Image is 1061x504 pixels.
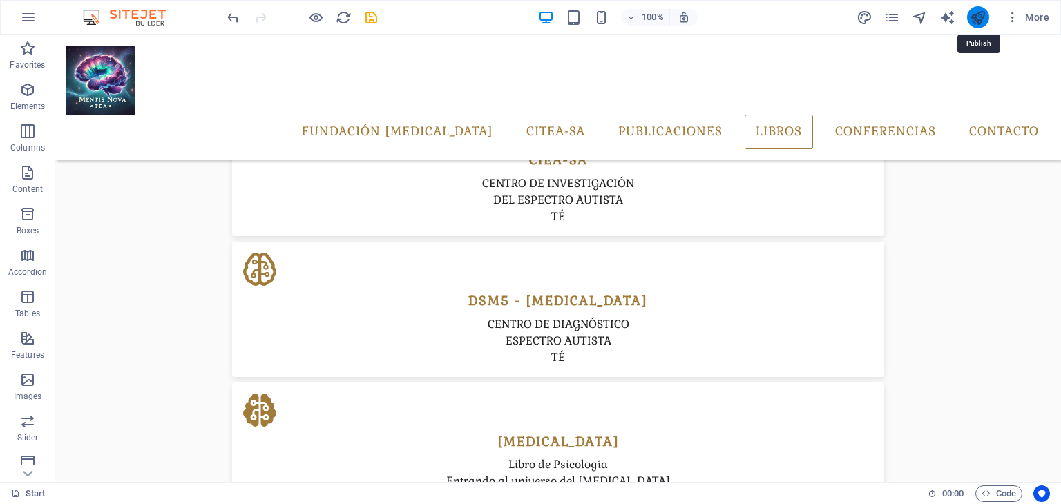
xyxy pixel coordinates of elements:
[642,9,664,26] h6: 100%
[363,10,379,26] i: Save (Ctrl+S)
[912,10,928,26] i: Navigator
[17,432,39,443] p: Slider
[928,485,964,502] h6: Session time
[79,9,183,26] img: Editor Logo
[912,9,928,26] button: navigator
[17,225,39,236] p: Boxes
[857,10,872,26] i: Design (Ctrl+Alt+Y)
[15,308,40,319] p: Tables
[335,9,352,26] button: reload
[967,6,989,28] button: publish
[224,9,241,26] button: undo
[939,10,955,26] i: AI Writer
[11,485,46,502] a: Click to cancel selection. Double-click to open Pages
[14,391,42,402] p: Images
[982,485,1016,502] span: Code
[12,184,43,195] p: Content
[1033,485,1050,502] button: Usercentrics
[952,488,954,498] span: :
[8,266,47,278] p: Accordion
[678,11,690,23] i: On resize automatically adjust zoom level to fit chosen device.
[363,9,379,26] button: save
[336,10,352,26] i: Reload page
[884,10,900,26] i: Pages (Ctrl+Alt+S)
[884,9,901,26] button: pages
[225,10,241,26] i: Undo: Change text (Ctrl+Z)
[1000,6,1055,28] button: More
[10,59,45,70] p: Favorites
[857,9,873,26] button: design
[975,485,1022,502] button: Code
[621,9,670,26] button: 100%
[939,9,956,26] button: text_generator
[10,101,46,112] p: Elements
[11,349,44,360] p: Features
[1006,10,1049,24] span: More
[10,142,45,153] p: Columns
[942,485,964,502] span: 00 00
